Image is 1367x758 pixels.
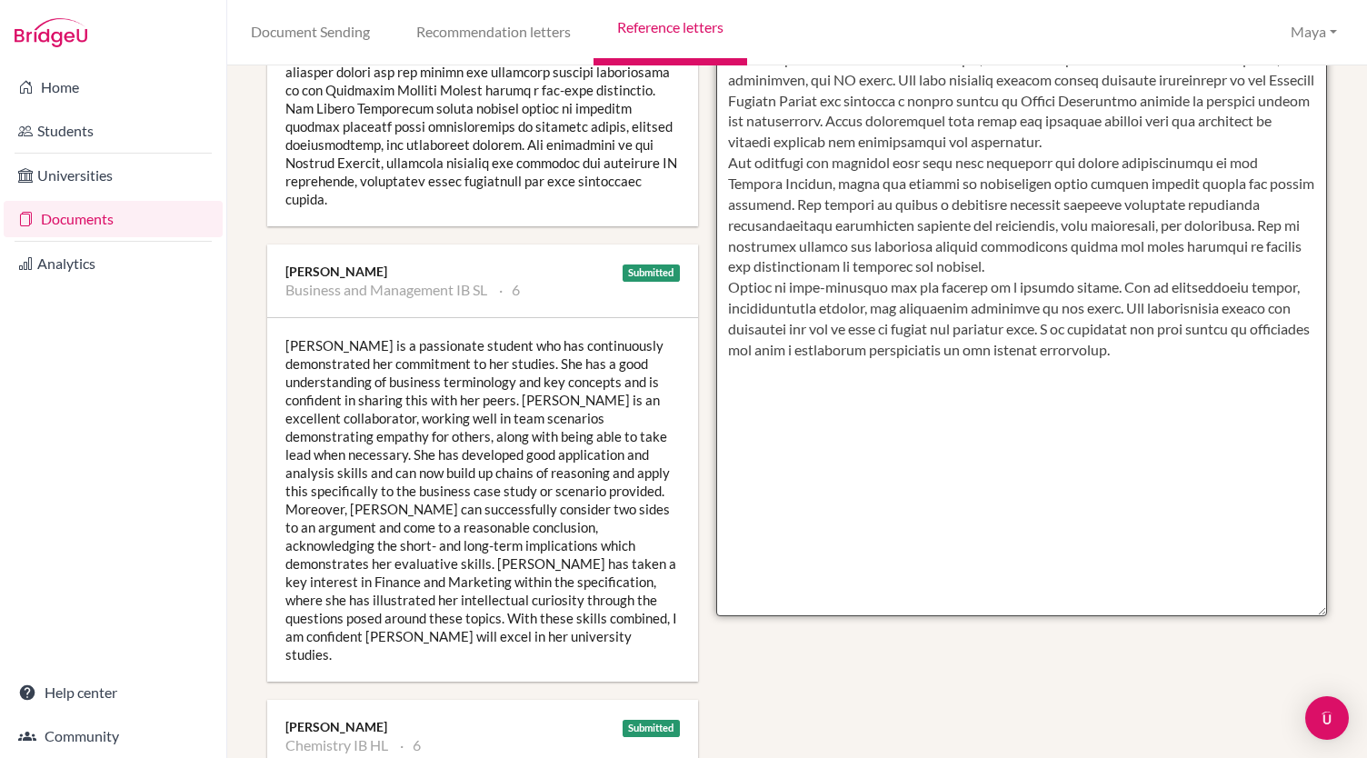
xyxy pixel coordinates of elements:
[499,281,520,299] li: 6
[4,157,223,194] a: Universities
[285,281,487,299] li: Business and Management IB SL
[4,201,223,237] a: Documents
[267,318,698,682] div: [PERSON_NAME] is a passionate student who has continuously demonstrated her commitment to her stu...
[1305,696,1349,740] div: Open Intercom Messenger
[1282,15,1345,49] button: Maya
[4,113,223,149] a: Students
[4,674,223,711] a: Help center
[15,18,87,47] img: Bridge-U
[623,264,681,282] div: Submitted
[4,718,223,754] a: Community
[4,69,223,105] a: Home
[285,263,680,281] div: [PERSON_NAME]
[285,736,388,754] li: Chemistry IB HL
[285,718,680,736] div: [PERSON_NAME]
[400,736,421,754] li: 6
[4,245,223,282] a: Analytics
[623,720,681,737] div: Submitted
